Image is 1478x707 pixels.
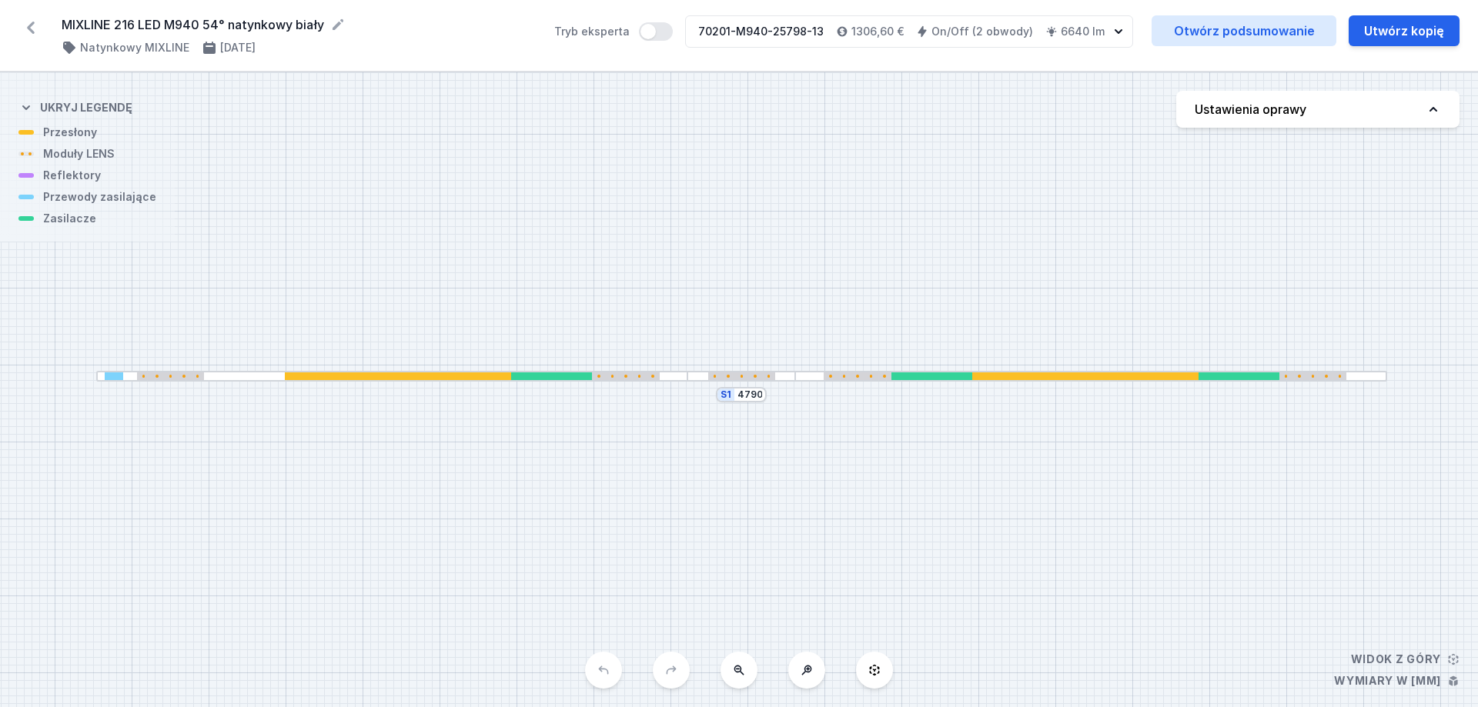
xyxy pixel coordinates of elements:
button: Tryb eksperta [639,22,673,41]
h4: On/Off (2 obwody) [931,24,1033,39]
button: Edytuj nazwę projektu [330,17,346,32]
input: Wymiar [mm] [737,389,762,401]
a: Otwórz podsumowanie [1152,15,1336,46]
h4: 6640 lm [1061,24,1105,39]
div: 70201-M940-25798-13 [698,24,824,39]
button: Utwórz kopię [1349,15,1460,46]
h4: Natynkowy MIXLINE [80,40,189,55]
button: Ukryj legendę [18,88,132,125]
label: Tryb eksperta [554,22,673,41]
h4: Ukryj legendę [40,100,132,115]
h4: 1306,60 € [851,24,904,39]
button: Ustawienia oprawy [1176,91,1460,128]
h4: [DATE] [220,40,256,55]
h4: Ustawienia oprawy [1195,100,1306,118]
form: MIXLINE 216 LED M940 54° natynkowy biały [62,15,536,34]
button: 70201-M940-25798-131306,60 €On/Off (2 obwody)6640 lm [685,15,1133,48]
